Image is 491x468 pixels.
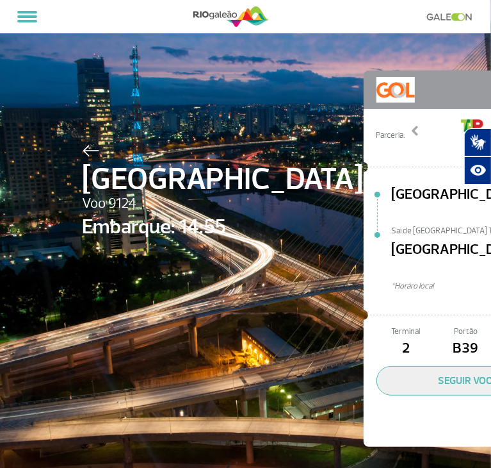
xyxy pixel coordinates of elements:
button: Abrir recursos assistivos. [464,156,491,185]
div: Plugin de acessibilidade da Hand Talk. [464,128,491,185]
span: Voo 9124 [83,193,364,215]
span: Terminal [376,326,436,338]
span: 2 [376,338,436,360]
span: Embarque: 14:55 [83,212,364,242]
span: [GEOGRAPHIC_DATA] [83,156,364,203]
span: Parceria: [376,130,405,142]
button: Abrir tradutor de língua de sinais. [464,128,491,156]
